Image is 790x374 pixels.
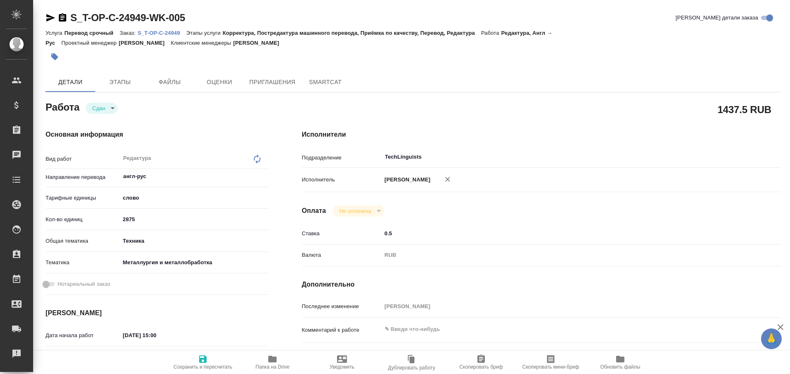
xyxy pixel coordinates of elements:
button: Open [264,176,266,177]
button: Скопировать ссылку [58,13,67,23]
span: Папка на Drive [255,364,289,370]
button: Добавить тэг [46,48,64,66]
span: [PERSON_NAME] детали заказа [676,14,758,22]
p: Ставка [302,229,382,238]
p: Последнее изменение [302,302,382,311]
h4: Дополнительно [302,280,781,290]
button: Сдан [90,105,108,112]
p: Проектный менеджер [61,40,118,46]
span: Этапы [100,77,140,87]
p: Перевод срочный [64,30,120,36]
span: Скопировать мини-бриф [522,364,579,370]
div: Металлургия и металлобработка [120,256,269,270]
p: Тематика [46,258,120,267]
span: Детали [51,77,90,87]
button: Сохранить и пересчитать [168,351,238,374]
p: Валюта [302,251,382,259]
p: [PERSON_NAME] [382,176,431,184]
p: Дата начала работ [46,331,120,340]
div: Сдан [86,103,118,114]
p: Подразделение [302,154,382,162]
button: Скопировать мини-бриф [516,351,585,374]
button: Open [737,156,738,158]
h2: 1437.5 RUB [718,102,771,116]
p: Услуга [46,30,64,36]
button: 🙏 [761,328,782,349]
h4: Исполнители [302,130,781,140]
p: Этапы услуги [186,30,223,36]
span: 🙏 [764,330,778,347]
p: Общая тематика [46,237,120,245]
p: Исполнитель [302,176,382,184]
h4: Основная информация [46,130,269,140]
p: [PERSON_NAME] [233,40,285,46]
div: Сдан [332,205,383,217]
button: Обновить файлы [585,351,655,374]
span: Скопировать бриф [459,364,503,370]
span: SmartCat [306,77,345,87]
p: Вид работ [46,155,120,163]
input: ✎ Введи что-нибудь [382,227,741,239]
p: Комментарий к работе [302,326,382,334]
span: Обновить файлы [600,364,641,370]
input: ✎ Введи что-нибудь [120,213,269,225]
input: ✎ Введи что-нибудь [120,329,193,341]
p: Корректура, Постредактура машинного перевода, Приёмка по качеству, Перевод, Редактура [223,30,481,36]
h4: Оплата [302,206,326,216]
span: Приглашения [249,77,296,87]
h2: Работа [46,99,79,114]
span: Дублировать работу [388,365,435,371]
button: Не оплачена [337,208,373,215]
button: Удалить исполнителя [438,170,457,188]
p: Клиентские менеджеры [171,40,234,46]
a: S_T-OP-C-24949-WK-005 [70,12,185,23]
button: Скопировать бриф [446,351,516,374]
p: Заказ: [120,30,137,36]
button: Папка на Drive [238,351,307,374]
button: Скопировать ссылку для ЯМессенджера [46,13,55,23]
p: Работа [481,30,501,36]
div: Техника [120,234,269,248]
span: Нотариальный заказ [58,280,110,288]
h4: [PERSON_NAME] [46,308,269,318]
span: Сохранить и пересчитать [173,364,232,370]
span: Уведомить [330,364,354,370]
button: Дублировать работу [377,351,446,374]
p: Тарифные единицы [46,194,120,202]
p: Кол-во единиц [46,215,120,224]
button: Уведомить [307,351,377,374]
p: S_T-OP-C-24949 [137,30,186,36]
div: слово [120,191,269,205]
div: RUB [382,248,741,262]
p: Направление перевода [46,173,120,181]
a: S_T-OP-C-24949 [137,29,186,36]
span: Файлы [150,77,190,87]
p: [PERSON_NAME] [119,40,171,46]
span: Оценки [200,77,239,87]
input: Пустое поле [382,300,741,312]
